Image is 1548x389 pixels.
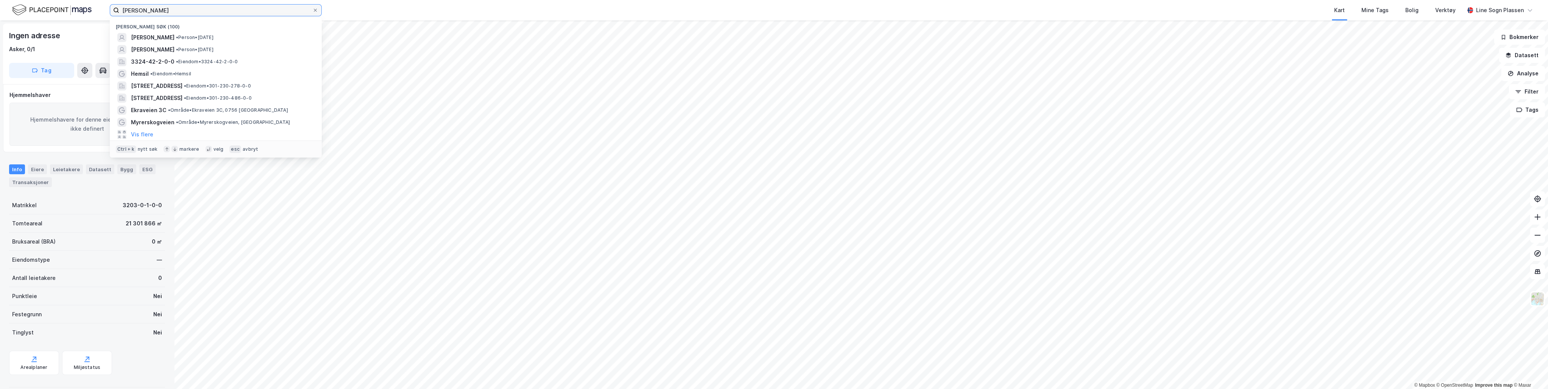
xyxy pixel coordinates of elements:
div: [PERSON_NAME] søk (100) [110,18,322,31]
span: Eiendom • 3324-42-2-0-0 [176,59,238,65]
div: Antall leietakere [12,273,56,283]
span: Eiendom • 301-230-278-0-0 [184,83,251,89]
div: markere [179,146,199,152]
input: Søk på adresse, matrikkel, gårdeiere, leietakere eller personer [119,5,312,16]
div: Mine Tags [1361,6,1389,15]
div: esc [229,145,241,153]
div: Eiere [28,164,47,174]
div: Line Sogn Plassen [1476,6,1524,15]
div: Ctrl + k [116,145,136,153]
div: Eiendomstype [12,255,50,264]
div: Verktøy [1435,6,1456,15]
span: Hemsil [131,69,149,78]
div: 0 [158,273,162,283]
img: logo.f888ab2527a4732fd821a326f86c7f29.svg [12,3,92,17]
div: 3203-0-1-0-0 [123,201,162,210]
div: Transaksjoner [9,177,52,187]
div: Nei [153,310,162,319]
span: • [150,71,153,77]
div: nytt søk [138,146,158,152]
img: Z [1530,292,1545,306]
div: Arealplaner [20,364,47,370]
span: [STREET_ADDRESS] [131,81,182,91]
div: velg [213,146,224,152]
span: Område • Myrerskogveien, [GEOGRAPHIC_DATA] [176,119,290,125]
button: Bokmerker [1494,30,1545,45]
a: Improve this map [1475,383,1512,388]
span: Person • [DATE] [176,47,213,53]
button: Filter [1509,84,1545,99]
div: — [157,255,162,264]
div: Bygg [117,164,136,174]
span: • [176,119,178,125]
div: Kontrollprogram for chat [1510,353,1548,389]
span: • [184,83,186,89]
div: Nei [153,328,162,337]
div: Bruksareal (BRA) [12,237,56,246]
button: Vis flere [131,130,153,139]
span: Eiendom • 301-230-486-0-0 [184,95,252,101]
div: Tinglyst [12,328,34,337]
div: Kart [1334,6,1345,15]
span: • [176,59,178,64]
span: Område • Ekraveien 3C, 0756 [GEOGRAPHIC_DATA] [168,107,288,113]
iframe: Chat Widget [1510,353,1548,389]
div: Miljøstatus [74,364,100,370]
div: Punktleie [12,292,37,301]
span: • [176,34,178,40]
a: Mapbox [1414,383,1435,388]
div: Asker, 0/1 [9,45,35,54]
span: Eiendom • Hemsil [150,71,191,77]
span: Ekraveien 3C [131,106,167,115]
button: Tags [1510,102,1545,117]
button: Tag [9,63,74,78]
div: 21 301 866 ㎡ [126,219,162,228]
button: Datasett [1499,48,1545,63]
span: [PERSON_NAME] [131,33,174,42]
div: Info [9,164,25,174]
div: Hjemmelshavere for denne eiendommen er ikke definert [9,103,165,146]
span: [PERSON_NAME] [131,45,174,54]
div: ESG [139,164,156,174]
div: Bolig [1405,6,1419,15]
span: Myrerskogveien [131,118,174,127]
a: OpenStreetMap [1436,383,1473,388]
div: Leietakere [50,164,83,174]
div: Nei [153,292,162,301]
div: Ingen adresse [9,30,61,42]
span: [STREET_ADDRESS] [131,94,182,103]
button: Analyse [1501,66,1545,81]
div: Tomteareal [12,219,42,228]
span: Person • [DATE] [176,34,213,41]
div: 0 ㎡ [152,237,162,246]
div: Matrikkel [12,201,37,210]
div: Hjemmelshaver [9,91,165,100]
span: • [168,107,170,113]
div: Datasett [86,164,114,174]
div: Festegrunn [12,310,42,319]
div: avbryt [243,146,258,152]
span: 3324-42-2-0-0 [131,57,174,66]
span: • [176,47,178,52]
span: • [184,95,186,101]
